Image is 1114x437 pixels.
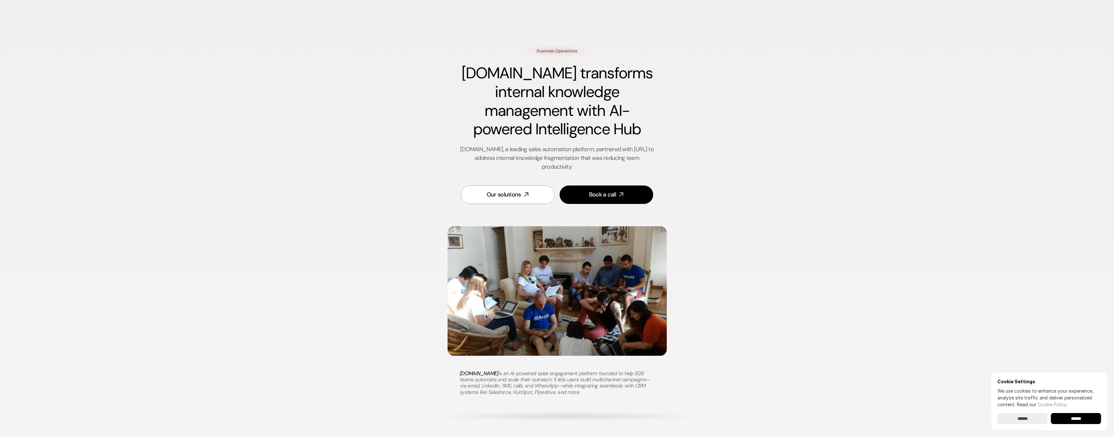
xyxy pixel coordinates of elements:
p: [DOMAIN_NAME], a leading sales automation platform, partnered with [URL] to address internal know... [460,145,654,171]
div: Our solutions [487,191,521,199]
h6: Cookie Settings [997,379,1101,384]
a: [DOMAIN_NAME] [460,370,498,377]
a: Book a call [560,185,654,204]
h1: [DOMAIN_NAME] transforms internal knowledge management with AI-powered Intelligence Hub [460,64,654,138]
p: We use cookies to enhance your experience, analyze site traffic and deliver personalized content. [997,387,1101,408]
a: Cookie Policy [1038,402,1066,407]
h6: is an AI-powered sales engagement platform founded to help B2B teams automate and scale their out... [460,370,654,395]
p: Business Operations [537,48,577,54]
a: Our solutions [461,185,555,204]
div: Book a call [589,191,616,199]
span: Read our . [1017,402,1067,407]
